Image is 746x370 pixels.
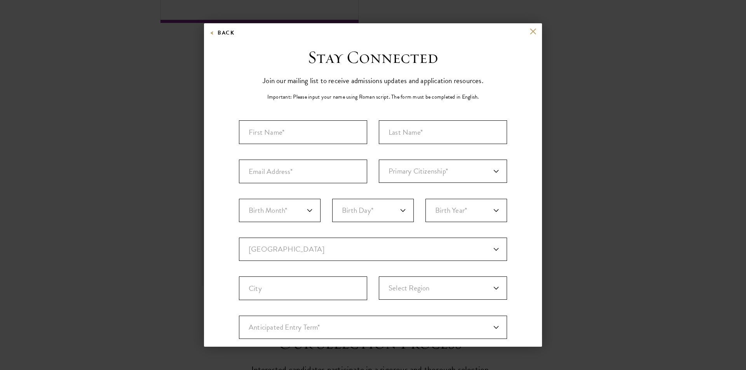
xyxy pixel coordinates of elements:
[239,276,367,300] input: City
[239,199,507,238] div: Birthdate*
[239,160,367,183] input: Email Address*
[239,199,321,222] select: Month
[239,120,367,144] input: First Name*
[379,120,507,144] input: Last Name*
[332,199,414,222] select: Day
[379,160,507,183] div: Primary Citizenship*
[379,120,507,144] div: Last Name (Family Name)*
[308,47,438,68] h3: Stay Connected
[425,199,507,222] select: Year
[263,74,483,87] p: Join our mailing list to receive admissions updates and application resources.
[239,316,507,339] div: Anticipated Entry Term*
[210,28,234,38] button: Back
[267,93,479,101] p: Important: Please input your name using Roman script. The form must be completed in English.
